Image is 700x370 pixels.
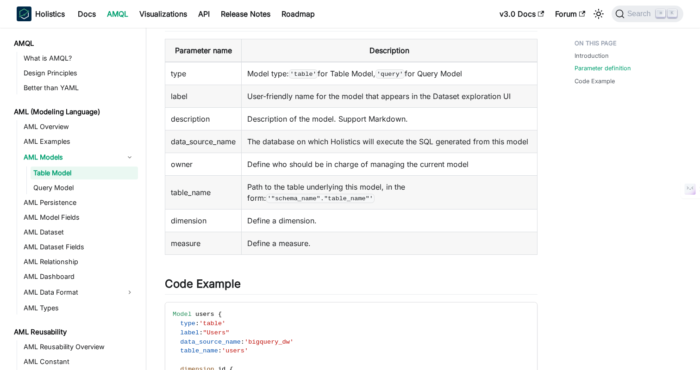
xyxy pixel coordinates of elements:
[21,196,138,209] a: AML Persistence
[276,6,320,21] a: Roadmap
[21,226,138,239] a: AML Dataset
[199,329,203,336] span: :
[215,6,276,21] a: Release Notes
[244,339,294,345] span: 'bigquery_dw'
[203,329,229,336] span: "Users"
[21,270,138,283] a: AML Dashboard
[218,347,222,354] span: :
[656,9,665,18] kbd: ⌘
[31,166,138,179] a: Table Model
[21,211,138,224] a: AML Model Fields
[242,176,537,210] td: Path to the table underlying this model, in the form:
[550,6,591,21] a: Forum
[375,69,404,79] code: 'query'
[7,28,146,370] nav: Docs sidebar
[165,85,242,108] td: label
[21,285,121,300] a: AML Data Format
[242,39,537,62] th: Description
[21,302,138,314] a: AML Types
[575,64,631,73] a: Parameter definition
[180,339,241,345] span: data_source_name
[11,105,138,118] a: AML (Modeling Language)
[575,77,615,86] a: Code Example
[668,9,677,18] kbd: K
[222,347,248,354] span: 'users'
[195,320,199,327] span: :
[266,194,375,203] code: '"schema_name"."table_name"'
[193,6,215,21] a: API
[121,150,138,165] button: Collapse sidebar category 'AML Models'
[242,108,537,130] td: Description of the model. Support Markdown.
[591,6,606,21] button: Switch between dark and light mode (currently light mode)
[625,10,656,18] span: Search
[165,130,242,153] td: data_source_name
[21,52,138,65] a: What is AMQL?
[21,67,138,80] a: Design Principles
[180,329,199,336] span: label
[165,232,242,255] td: measure
[289,69,318,79] code: 'table'
[11,37,138,50] a: AMQL
[165,108,242,130] td: description
[17,6,65,21] a: HolisticsHolistics
[21,355,138,368] a: AML Constant
[21,240,138,253] a: AML Dataset Fields
[165,210,242,232] td: dimension
[72,6,101,21] a: Docs
[165,176,242,210] td: table_name
[180,320,195,327] span: type
[21,120,138,133] a: AML Overview
[199,320,225,327] span: 'table'
[21,150,121,165] a: AML Models
[242,232,537,255] td: Define a measure.
[241,339,244,345] span: :
[242,85,537,108] td: User-friendly name for the model that appears in the Dataset exploration UI
[21,255,138,268] a: AML Relationship
[17,6,31,21] img: Holistics
[612,6,683,22] button: Search (Command+K)
[242,62,537,85] td: Model type: for Table Model, for Query Model
[21,135,138,148] a: AML Examples
[165,39,242,62] th: Parameter name
[575,51,609,60] a: Introduction
[35,8,65,19] b: Holistics
[31,181,138,194] a: Query Model
[180,347,218,354] span: table_name
[242,130,537,153] td: The database on which Holistics will execute the SQL generated from this model
[165,62,242,85] td: type
[242,153,537,176] td: Define who should be in charge of managing the current model
[165,277,537,295] h2: Code Example
[494,6,550,21] a: v3.0 Docs
[218,311,222,318] span: {
[21,81,138,94] a: Better than YAML
[101,6,134,21] a: AMQL
[242,210,537,232] td: Define a dimension.
[165,153,242,176] td: owner
[134,6,193,21] a: Visualizations
[173,311,192,318] span: Model
[11,326,138,339] a: AML Reusability
[195,311,214,318] span: users
[21,340,138,353] a: AML Reusability Overview
[121,285,138,300] button: Expand sidebar category 'AML Data Format'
